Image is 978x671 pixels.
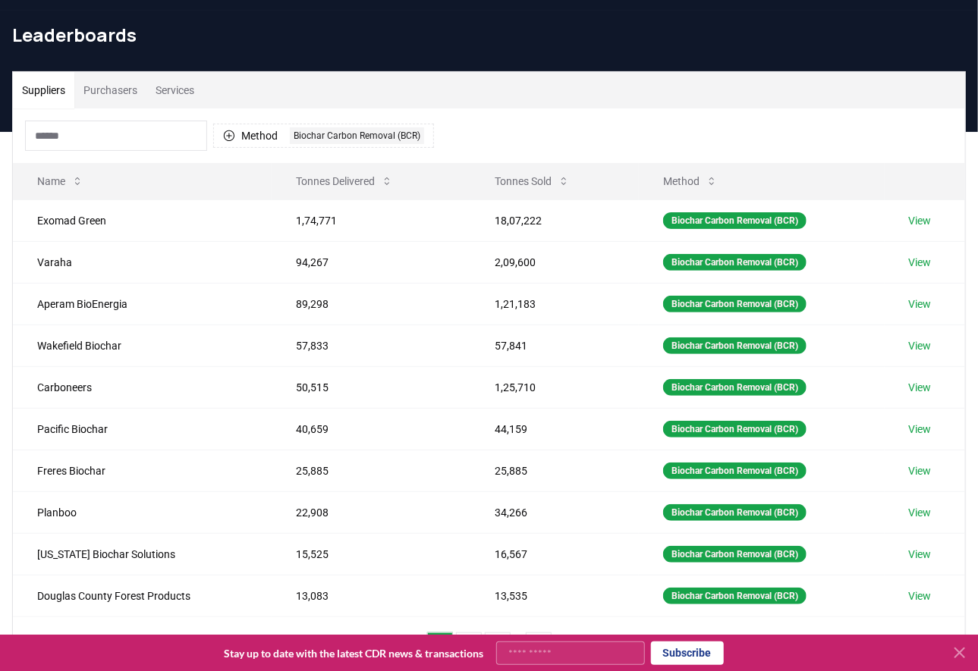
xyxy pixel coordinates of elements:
[663,337,807,354] div: Biochar Carbon Removal (BCR)
[663,546,807,563] div: Biochar Carbon Removal (BCR)
[456,632,482,663] button: 2
[272,408,470,450] td: 40,659
[272,241,470,283] td: 94,267
[13,491,272,533] td: Planboo
[485,632,511,663] button: 3
[12,23,966,47] h1: Leaderboards
[663,379,807,396] div: Biochar Carbon Removal (BCR)
[272,450,470,491] td: 25,885
[470,408,639,450] td: 44,159
[290,127,424,144] div: Biochar Carbon Removal (BCR)
[470,366,639,408] td: 1,25,710
[470,283,639,325] td: 1,21,183
[470,450,639,491] td: 25,885
[909,463,932,478] a: View
[663,421,807,437] div: Biochar Carbon Removal (BCR)
[272,533,470,575] td: 15,525
[909,255,932,270] a: View
[13,283,272,325] td: Aperam BioEnergia
[663,296,807,312] div: Biochar Carbon Removal (BCR)
[470,533,639,575] td: 16,567
[470,575,639,616] td: 13,535
[909,505,932,520] a: View
[74,72,146,108] button: Purchasers
[483,166,582,196] button: Tonnes Sold
[272,283,470,325] td: 89,298
[663,504,807,521] div: Biochar Carbon Removal (BCR)
[13,72,74,108] button: Suppliers
[663,462,807,479] div: Biochar Carbon Removal (BCR)
[213,124,434,148] button: MethodBiochar Carbon Removal (BCR)
[284,166,405,196] button: Tonnes Delivered
[272,366,470,408] td: 50,515
[272,199,470,241] td: 1,74,771
[470,491,639,533] td: 34,266
[909,547,932,562] a: View
[146,72,203,108] button: Services
[13,575,272,616] td: Douglas County Forest Products
[427,632,453,663] button: 1
[13,533,272,575] td: [US_STATE] Biochar Solutions
[13,325,272,366] td: Wakefield Biochar
[272,491,470,533] td: 22,908
[13,199,272,241] td: Exomad Green
[909,296,932,312] a: View
[272,575,470,616] td: 13,083
[909,338,932,353] a: View
[25,166,96,196] button: Name
[272,325,470,366] td: 57,833
[13,408,272,450] td: Pacific Biochar
[909,422,932,437] a: View
[13,450,272,491] td: Freres Biochar
[470,241,639,283] td: 2,09,600
[909,380,932,395] a: View
[651,166,730,196] button: Method
[13,366,272,408] td: Carboneers
[909,213,932,228] a: View
[13,241,272,283] td: Varaha
[663,212,807,229] div: Biochar Carbon Removal (BCR)
[470,199,639,241] td: 18,07,222
[663,588,807,604] div: Biochar Carbon Removal (BCR)
[555,632,580,663] button: next page
[470,325,639,366] td: 57,841
[663,254,807,271] div: Biochar Carbon Removal (BCR)
[909,588,932,604] a: View
[526,632,552,663] button: 9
